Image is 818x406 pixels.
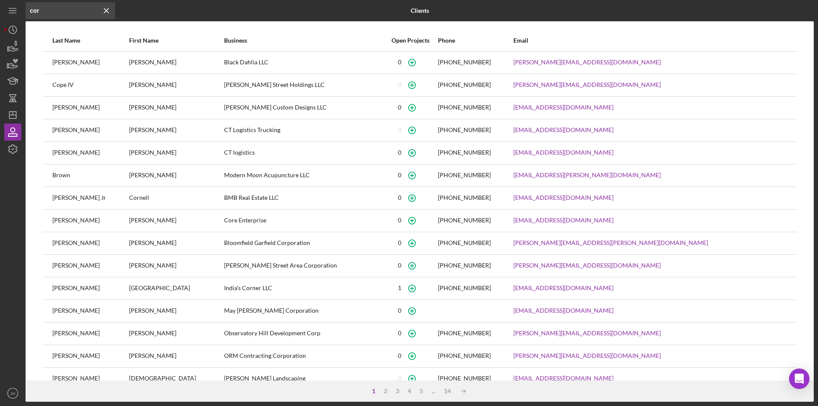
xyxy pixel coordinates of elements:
[398,239,401,246] div: 0
[398,194,401,201] div: 0
[52,233,128,254] div: [PERSON_NAME]
[224,346,383,367] div: ORM Contracting Corporation
[438,330,491,337] div: [PHONE_NUMBER]
[129,120,223,141] div: [PERSON_NAME]
[224,97,383,118] div: [PERSON_NAME] Custom Designs LLC
[129,75,223,96] div: [PERSON_NAME]
[224,210,383,231] div: Core Enterprise
[513,285,613,291] a: [EMAIL_ADDRESS][DOMAIN_NAME]
[224,368,383,389] div: [PERSON_NAME] Landscaping
[398,285,401,291] div: 1
[129,52,223,73] div: [PERSON_NAME]
[129,187,223,209] div: Cornell
[52,323,128,344] div: [PERSON_NAME]
[513,239,708,246] a: [PERSON_NAME][EMAIL_ADDRESS][PERSON_NAME][DOMAIN_NAME]
[52,142,128,164] div: [PERSON_NAME]
[52,300,128,322] div: [PERSON_NAME]
[513,149,613,156] a: [EMAIL_ADDRESS][DOMAIN_NAME]
[438,81,491,88] div: [PHONE_NUMBER]
[398,81,401,88] div: 0
[129,233,223,254] div: [PERSON_NAME]
[513,194,613,201] a: [EMAIL_ADDRESS][DOMAIN_NAME]
[513,104,613,111] a: [EMAIL_ADDRESS][DOMAIN_NAME]
[438,352,491,359] div: [PHONE_NUMBER]
[383,37,437,44] div: Open Projects
[513,59,661,66] a: [PERSON_NAME][EMAIL_ADDRESS][DOMAIN_NAME]
[52,120,128,141] div: [PERSON_NAME]
[380,388,392,394] div: 2
[52,210,128,231] div: [PERSON_NAME]
[440,388,455,394] div: 14
[438,172,491,179] div: [PHONE_NUMBER]
[438,104,491,111] div: [PHONE_NUMBER]
[224,255,383,276] div: [PERSON_NAME] Street Area Corporation
[129,210,223,231] div: [PERSON_NAME]
[52,165,128,186] div: Brown
[10,391,15,396] text: JH
[224,187,383,209] div: BMB Real Estate LLC
[224,142,383,164] div: CT logistics
[398,217,401,224] div: 0
[398,330,401,337] div: 0
[513,375,613,382] a: [EMAIL_ADDRESS][DOMAIN_NAME]
[438,194,491,201] div: [PHONE_NUMBER]
[438,37,513,44] div: Phone
[398,307,401,314] div: 0
[129,255,223,276] div: [PERSON_NAME]
[224,323,383,344] div: Observatory Hill Development Corp
[411,7,429,14] b: Clients
[398,127,401,133] div: 0
[129,368,223,389] div: [DEMOGRAPHIC_DATA]
[438,149,491,156] div: [PHONE_NUMBER]
[513,127,613,133] a: [EMAIL_ADDRESS][DOMAIN_NAME]
[513,330,661,337] a: [PERSON_NAME][EMAIL_ADDRESS][DOMAIN_NAME]
[52,97,128,118] div: [PERSON_NAME]
[427,388,440,394] div: ...
[129,165,223,186] div: [PERSON_NAME]
[403,388,415,394] div: 4
[438,239,491,246] div: [PHONE_NUMBER]
[438,285,491,291] div: [PHONE_NUMBER]
[415,388,427,394] div: 5
[129,97,223,118] div: [PERSON_NAME]
[392,388,403,394] div: 3
[398,59,401,66] div: 0
[224,75,383,96] div: [PERSON_NAME] Street Holdings LLC
[398,375,401,382] div: 0
[224,52,383,73] div: Black Dahlia LLC
[398,104,401,111] div: 0
[52,75,128,96] div: Cope IV
[129,346,223,367] div: [PERSON_NAME]
[513,307,613,314] a: [EMAIL_ADDRESS][DOMAIN_NAME]
[224,278,383,299] div: India's Corner LLC
[129,142,223,164] div: [PERSON_NAME]
[52,368,128,389] div: [PERSON_NAME]
[513,217,613,224] a: [EMAIL_ADDRESS][DOMAIN_NAME]
[398,352,401,359] div: 0
[129,300,223,322] div: [PERSON_NAME]
[52,52,128,73] div: [PERSON_NAME]
[52,278,128,299] div: [PERSON_NAME]
[26,2,115,19] input: Search
[398,172,401,179] div: 0
[438,375,491,382] div: [PHONE_NUMBER]
[438,59,491,66] div: [PHONE_NUMBER]
[513,352,661,359] a: [PERSON_NAME][EMAIL_ADDRESS][DOMAIN_NAME]
[398,262,401,269] div: 0
[438,127,491,133] div: [PHONE_NUMBER]
[368,388,380,394] div: 1
[52,346,128,367] div: [PERSON_NAME]
[129,278,223,299] div: [GEOGRAPHIC_DATA]
[398,149,401,156] div: 0
[438,262,491,269] div: [PHONE_NUMBER]
[438,217,491,224] div: [PHONE_NUMBER]
[224,300,383,322] div: May [PERSON_NAME] Corporation
[513,81,661,88] a: [PERSON_NAME][EMAIL_ADDRESS][DOMAIN_NAME]
[224,37,383,44] div: Business
[224,233,383,254] div: Bloomfield Garfield Corporation
[129,323,223,344] div: [PERSON_NAME]
[513,37,787,44] div: Email
[52,255,128,276] div: [PERSON_NAME]
[224,120,383,141] div: CT Logistics Trucking
[129,37,223,44] div: First Name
